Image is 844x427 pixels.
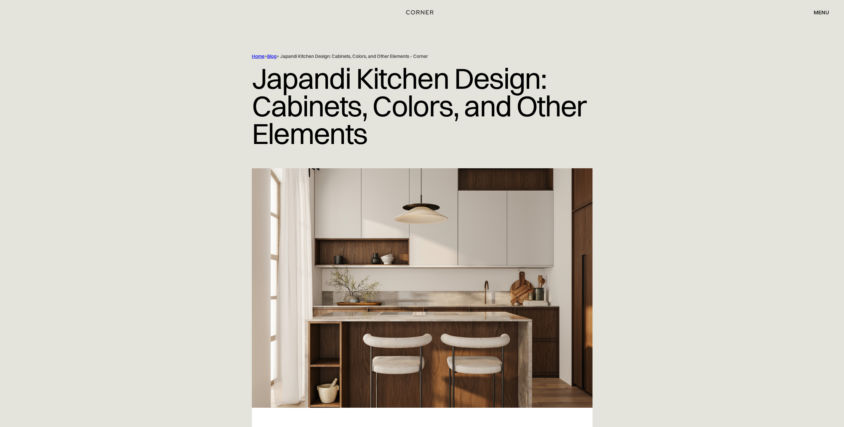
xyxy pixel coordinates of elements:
a: Home [252,53,264,59]
a: home [390,8,454,17]
a: Blog [267,53,276,59]
div: > > Japandi Kitchen Design: Cabinets, Colors, and Other Elements - Corner [252,53,565,60]
div: menu [814,10,829,15]
div: menu [807,7,829,18]
h1: Japandi Kitchen Design: Cabinets, Colors, and Other Elements [252,60,592,152]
